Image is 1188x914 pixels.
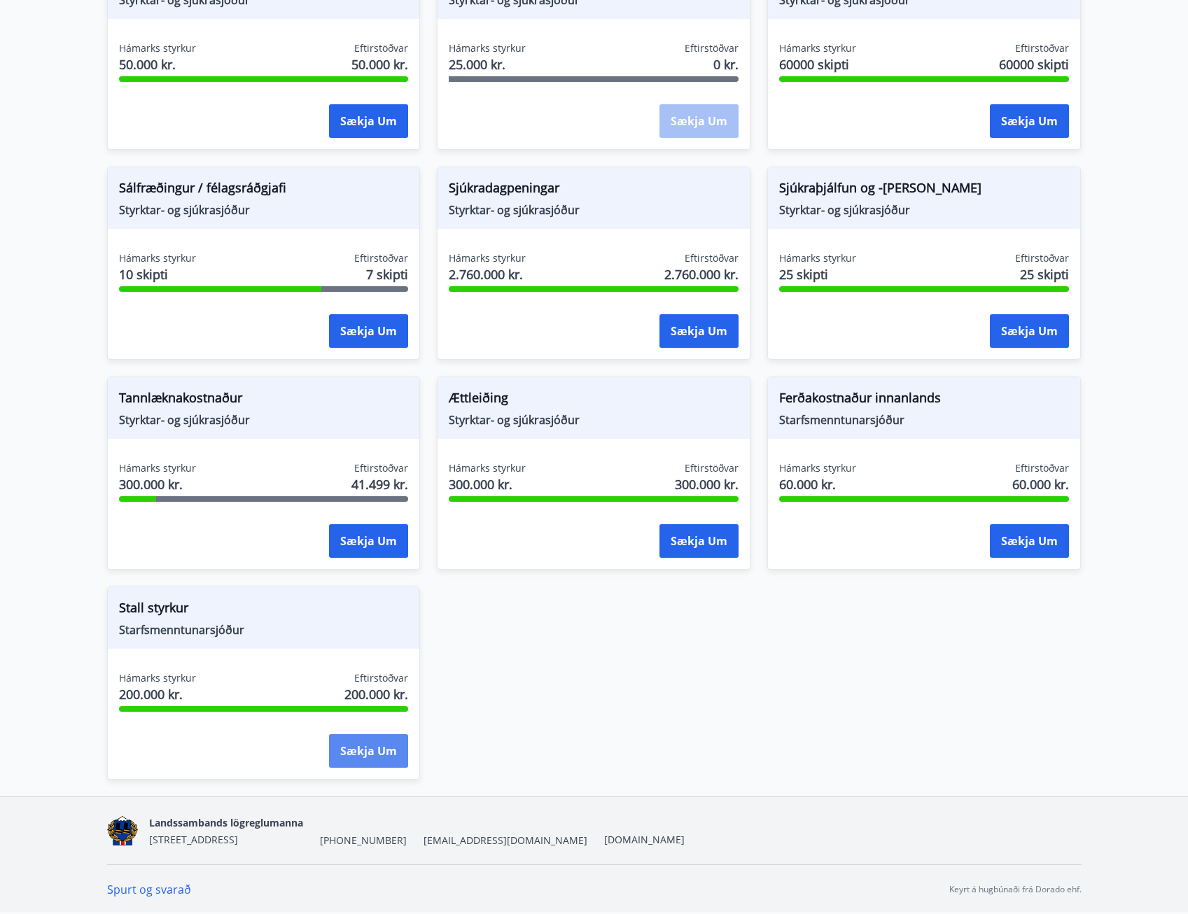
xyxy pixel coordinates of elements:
[713,55,739,73] span: 0 kr.
[329,524,408,558] button: Sækja um
[449,265,526,283] span: 2.760.000 kr.
[354,251,408,265] span: Eftirstöðvar
[659,524,739,558] button: Sækja um
[999,55,1069,73] span: 60000 skipti
[949,883,1082,896] p: Keyrt á hugbúnaði frá Dorado ehf.
[659,314,739,348] button: Sækja um
[1015,461,1069,475] span: Eftirstöðvar
[107,882,191,897] a: Spurt og svarað
[119,251,196,265] span: Hámarks styrkur
[1015,41,1069,55] span: Eftirstöðvar
[604,833,685,846] a: [DOMAIN_NAME]
[329,104,408,138] button: Sækja um
[424,834,587,848] span: [EMAIL_ADDRESS][DOMAIN_NAME]
[779,265,856,283] span: 25 skipti
[149,833,238,846] span: [STREET_ADDRESS]
[779,251,856,265] span: Hámarks styrkur
[149,816,303,829] span: Landssambands lögreglumanna
[119,41,196,55] span: Hámarks styrkur
[779,55,856,73] span: 60000 skipti
[119,475,196,493] span: 300.000 kr.
[449,251,526,265] span: Hámarks styrkur
[779,178,1069,202] span: Sjúkraþjálfun og -[PERSON_NAME]
[685,251,739,265] span: Eftirstöðvar
[449,475,526,493] span: 300.000 kr.
[354,461,408,475] span: Eftirstöðvar
[449,202,739,218] span: Styrktar- og sjúkrasjóður
[449,412,739,428] span: Styrktar- og sjúkrasjóður
[107,816,139,846] img: 1cqKbADZNYZ4wXUG0EC2JmCwhQh0Y6EN22Kw4FTY.png
[329,734,408,768] button: Sækja um
[119,55,196,73] span: 50.000 kr.
[779,475,856,493] span: 60.000 kr.
[119,671,196,685] span: Hámarks styrkur
[119,412,409,428] span: Styrktar- og sjúkrasjóður
[119,598,409,622] span: Stall styrkur
[366,265,408,283] span: 7 skipti
[119,685,196,703] span: 200.000 kr.
[449,41,526,55] span: Hámarks styrkur
[119,461,196,475] span: Hámarks styrkur
[990,314,1069,348] button: Sækja um
[1015,251,1069,265] span: Eftirstöðvar
[449,178,739,202] span: Sjúkradagpeningar
[351,475,408,493] span: 41.499 kr.
[449,388,739,412] span: Ættleiðing
[685,41,739,55] span: Eftirstöðvar
[344,685,408,703] span: 200.000 kr.
[779,412,1069,428] span: Starfsmenntunarsjóður
[779,41,856,55] span: Hámarks styrkur
[675,475,739,493] span: 300.000 kr.
[779,388,1069,412] span: Ferðakostnaður innanlands
[119,202,409,218] span: Styrktar- og sjúkrasjóður
[119,265,196,283] span: 10 skipti
[685,461,739,475] span: Eftirstöðvar
[990,524,1069,558] button: Sækja um
[779,202,1069,218] span: Styrktar- og sjúkrasjóður
[119,622,409,638] span: Starfsmenntunarsjóður
[119,388,409,412] span: Tannlæknakostnaður
[320,834,407,848] span: [PHONE_NUMBER]
[449,461,526,475] span: Hámarks styrkur
[354,41,408,55] span: Eftirstöðvar
[664,265,739,283] span: 2.760.000 kr.
[449,55,526,73] span: 25.000 kr.
[1012,475,1069,493] span: 60.000 kr.
[1020,265,1069,283] span: 25 skipti
[351,55,408,73] span: 50.000 kr.
[354,671,408,685] span: Eftirstöðvar
[990,104,1069,138] button: Sækja um
[779,461,856,475] span: Hámarks styrkur
[119,178,409,202] span: Sálfræðingur / félagsráðgjafi
[329,314,408,348] button: Sækja um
